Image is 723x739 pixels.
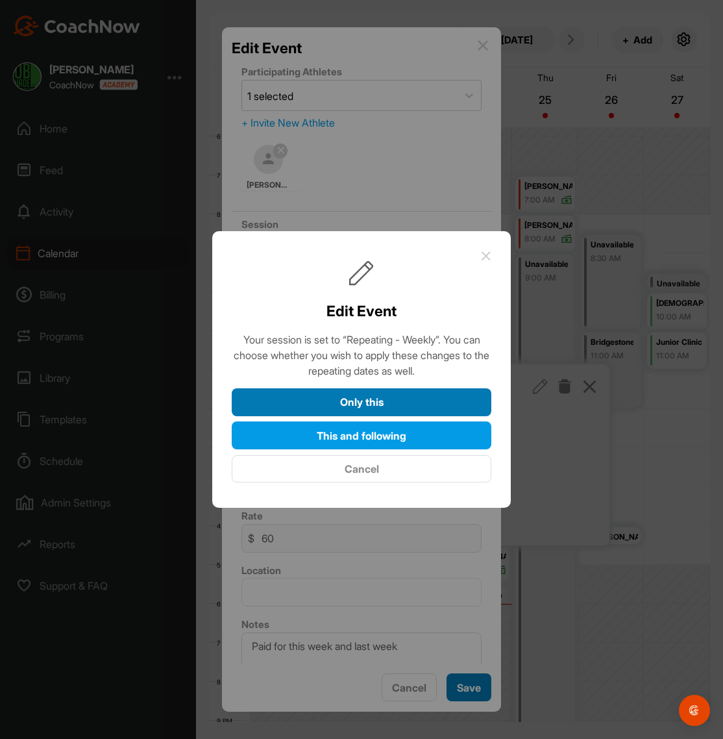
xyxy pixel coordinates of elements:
div: Open Intercom Messenger [679,695,710,726]
div: Your session is set to “Repeating - Weekly”. You can choose whether you wish to apply these chang... [232,332,491,379]
button: Only this [232,388,491,416]
button: Cancel [232,455,491,483]
h2: Edit Event [326,300,397,322]
button: This and following [232,421,491,449]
